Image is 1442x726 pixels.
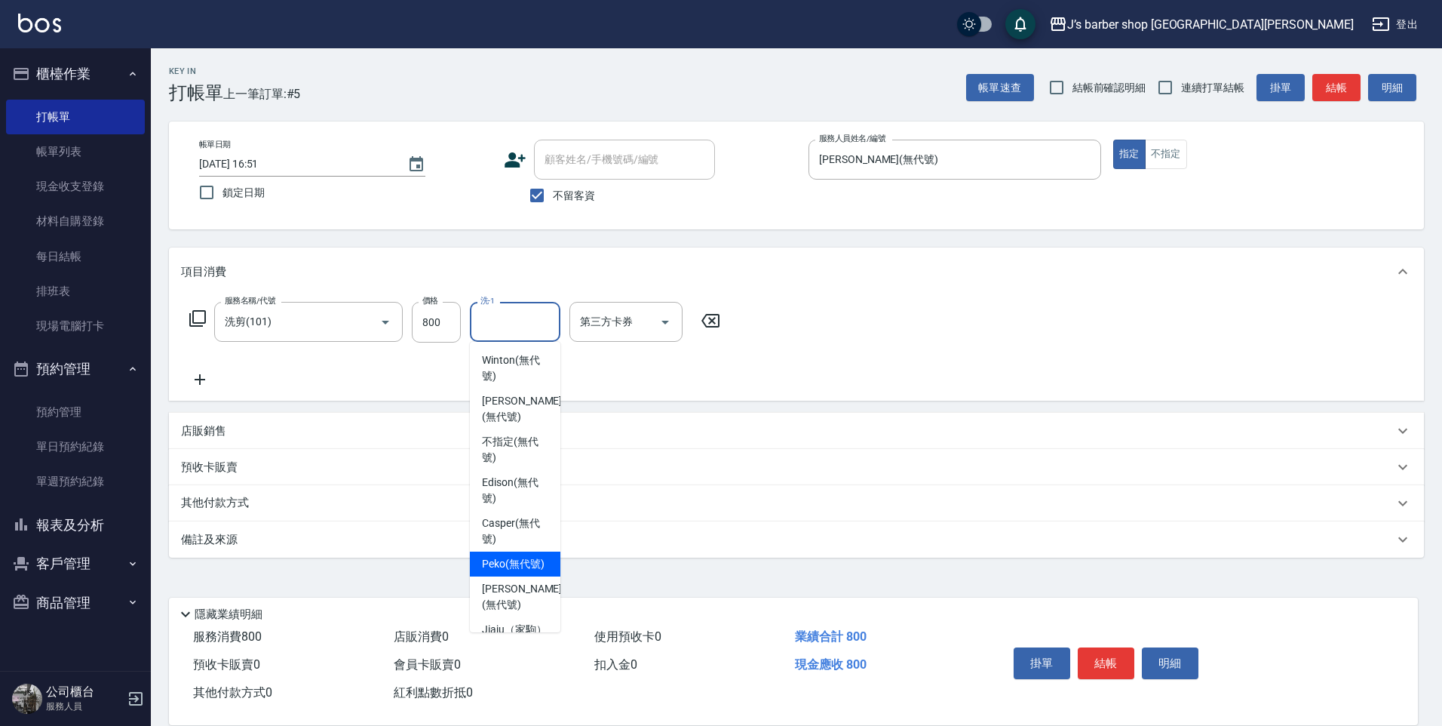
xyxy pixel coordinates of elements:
span: [PERSON_NAME] (無代號) [482,581,562,613]
label: 服務名稱/代號 [225,295,275,306]
button: 明細 [1368,74,1416,102]
a: 現場電腦打卡 [6,309,145,343]
label: 洗-1 [480,295,495,306]
a: 現金收支登錄 [6,169,145,204]
span: 紅利點數折抵 0 [394,685,473,700]
p: 店販銷售 [181,423,226,439]
button: save [1005,9,1035,39]
button: 掛單 [1256,74,1305,102]
div: 備註及來源 [169,521,1424,558]
button: 商品管理 [6,583,145,623]
span: 其他付款方式 0 [193,685,272,700]
label: 服務人員姓名/編號 [819,133,885,144]
p: 隱藏業績明細 [195,607,262,623]
span: 扣入金 0 [594,657,637,672]
div: 項目消費 [169,248,1424,296]
button: 指定 [1113,140,1146,169]
h3: 打帳單 [169,82,223,103]
span: 連續打單結帳 [1181,80,1244,96]
h5: 公司櫃台 [46,684,123,700]
button: 帳單速查 [966,74,1034,102]
button: 結帳 [1078,648,1134,679]
span: 店販消費 0 [394,629,449,644]
div: 預收卡販賣 [169,449,1424,485]
div: 店販銷售 [169,413,1424,449]
a: 每日結帳 [6,239,145,274]
label: 帳單日期 [199,139,231,150]
span: 使用預收卡 0 [594,629,661,644]
button: Choose date, selected date is 2025-08-21 [398,146,434,183]
button: 不指定 [1145,140,1187,169]
span: Peko (無代號) [482,556,545,572]
a: 單日預約紀錄 [6,429,145,464]
button: 明細 [1142,648,1198,679]
span: Jiaju（家駒） (無代號) [482,622,548,654]
div: 其他付款方式 [169,485,1424,521]
span: Casper (無代號) [482,515,548,547]
p: 備註及來源 [181,532,238,548]
img: Person [12,684,42,714]
span: 不留客資 [553,188,595,204]
p: 其他付款方式 [181,495,256,512]
a: 材料自購登錄 [6,204,145,238]
button: J’s barber shop [GEOGRAPHIC_DATA][PERSON_NAME] [1043,9,1360,40]
button: Open [373,310,397,334]
input: YYYY/MM/DD hh:mm [199,152,392,177]
a: 單週預約紀錄 [6,464,145,499]
button: 客戶管理 [6,544,145,583]
a: 排班表 [6,274,145,309]
p: 服務人員 [46,700,123,713]
span: Winton (無代號) [482,352,548,384]
span: 服務消費 800 [193,629,262,644]
button: 登出 [1366,11,1424,38]
button: 報表及分析 [6,506,145,545]
span: 鎖定日期 [222,185,265,201]
span: 現金應收 800 [795,657,867,672]
button: 預約管理 [6,349,145,389]
span: 上一筆訂單:#5 [223,85,301,103]
button: Open [653,310,677,334]
span: 不指定 (無代號) [482,434,548,466]
span: 業績合計 800 [795,629,867,644]
div: J’s barber shop [GEOGRAPHIC_DATA][PERSON_NAME] [1067,15,1354,34]
button: 掛單 [1014,648,1070,679]
button: 櫃檯作業 [6,54,145,94]
span: [PERSON_NAME] (無代號) [482,393,562,425]
span: 會員卡販賣 0 [394,657,461,672]
label: 價格 [422,295,438,306]
button: 結帳 [1312,74,1361,102]
span: Edison (無代號) [482,475,548,506]
a: 帳單列表 [6,134,145,169]
span: 結帳前確認明細 [1072,80,1146,96]
p: 項目消費 [181,264,226,280]
p: 預收卡販賣 [181,460,238,475]
img: Logo [18,14,61,32]
h2: Key In [169,66,223,76]
a: 預約管理 [6,395,145,429]
span: 預收卡販賣 0 [193,657,260,672]
a: 打帳單 [6,100,145,134]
